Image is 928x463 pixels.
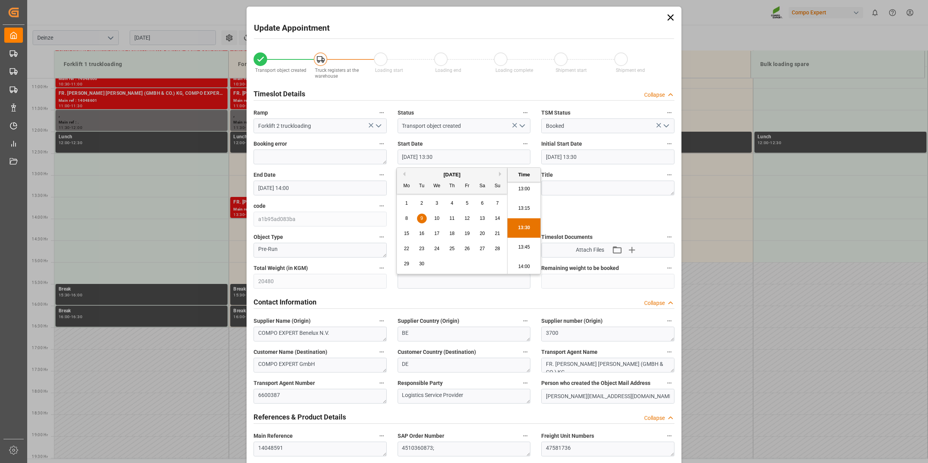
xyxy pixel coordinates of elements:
[254,264,308,272] span: Total Weight (in KGM)
[520,139,530,149] button: Start Date
[664,108,674,118] button: TSM Status
[254,297,316,307] h2: Contact Information
[254,233,283,241] span: Object Type
[664,170,674,180] button: Title
[402,259,412,269] div: Choose Monday, September 29th, 2025
[377,378,387,388] button: Transport Agent Number
[398,140,423,148] span: Start Date
[480,216,485,221] span: 13
[402,181,412,191] div: Mo
[462,198,472,208] div: Choose Friday, September 5th, 2025
[254,202,266,210] span: code
[402,229,412,238] div: Choose Monday, September 15th, 2025
[432,244,442,254] div: Choose Wednesday, September 24th, 2025
[435,68,461,73] span: Loading end
[495,231,500,236] span: 21
[398,442,531,456] textarea: 4510360873;
[541,432,594,440] span: Freight Unit Numbers
[520,108,530,118] button: Status
[464,216,469,221] span: 12
[254,118,387,133] input: Type to search/select
[466,200,469,206] span: 5
[447,198,457,208] div: Choose Thursday, September 4th, 2025
[432,181,442,191] div: We
[377,170,387,180] button: End Date
[417,214,427,223] div: Choose Tuesday, September 9th, 2025
[520,378,530,388] button: Responsible Party
[556,68,587,73] span: Shipment start
[254,348,327,356] span: Customer Name (Destination)
[541,348,598,356] span: Transport Agent Name
[464,231,469,236] span: 19
[254,243,387,258] textarea: Pre-Run
[516,120,528,132] button: open menu
[432,229,442,238] div: Choose Wednesday, September 17th, 2025
[375,68,403,73] span: Loading start
[254,109,268,117] span: Ramp
[419,231,424,236] span: 16
[419,261,424,266] span: 30
[464,246,469,251] span: 26
[417,259,427,269] div: Choose Tuesday, September 30th, 2025
[377,108,387,118] button: Ramp
[541,358,674,372] textarea: FR. [PERSON_NAME] [PERSON_NAME] (GMBH & CO.) KG
[616,68,645,73] span: Shipment end
[644,299,665,307] div: Collapse
[417,244,427,254] div: Choose Tuesday, September 23rd, 2025
[398,118,531,133] input: Type to search/select
[541,379,650,387] span: Person who created the Object Mail Address
[254,412,346,422] h2: References & Product Details
[478,181,487,191] div: Sa
[451,200,454,206] span: 4
[419,246,424,251] span: 23
[507,179,540,199] li: 13:00
[493,198,502,208] div: Choose Sunday, September 7th, 2025
[254,389,387,404] textarea: 6600387
[405,200,408,206] span: 1
[254,327,387,341] textarea: COMPO EXPERT Benelux N.V.
[541,109,570,117] span: TSM Status
[377,139,387,149] button: Booking error
[434,231,439,236] span: 17
[644,91,665,99] div: Collapse
[402,244,412,254] div: Choose Monday, September 22nd, 2025
[254,432,293,440] span: Main Reference
[449,216,454,221] span: 11
[254,442,387,456] textarea: 14048591
[404,261,409,266] span: 29
[254,140,287,148] span: Booking error
[449,246,454,251] span: 25
[507,257,540,277] li: 14:00
[664,347,674,357] button: Transport Agent Name
[541,327,674,341] textarea: 3700
[499,172,504,176] button: Next Month
[398,317,459,325] span: Supplier Country (Origin)
[447,229,457,238] div: Choose Thursday, September 18th, 2025
[254,181,387,195] input: DD.MM.YYYY HH:MM
[478,214,487,223] div: Choose Saturday, September 13th, 2025
[541,140,582,148] span: Initial Start Date
[462,214,472,223] div: Choose Friday, September 12th, 2025
[664,316,674,326] button: Supplier number (Origin)
[478,198,487,208] div: Choose Saturday, September 6th, 2025
[541,317,603,325] span: Supplier number (Origin)
[398,327,531,341] textarea: BE
[255,68,306,73] span: Transport object created
[478,229,487,238] div: Choose Saturday, September 20th, 2025
[509,171,539,179] div: Time
[495,246,500,251] span: 28
[480,231,485,236] span: 20
[495,68,533,73] span: Loading complete
[507,218,540,238] li: 13:30
[576,246,604,254] span: Attach Files
[405,216,408,221] span: 8
[421,200,423,206] span: 2
[462,244,472,254] div: Choose Friday, September 26th, 2025
[254,171,276,179] span: End Date
[404,246,409,251] span: 22
[398,389,531,404] textarea: Logistics Service Provider
[254,358,387,372] textarea: COMPO EXPERT GmbH
[664,431,674,441] button: Freight Unit Numbers
[447,214,457,223] div: Choose Thursday, September 11th, 2025
[462,229,472,238] div: Choose Friday, September 19th, 2025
